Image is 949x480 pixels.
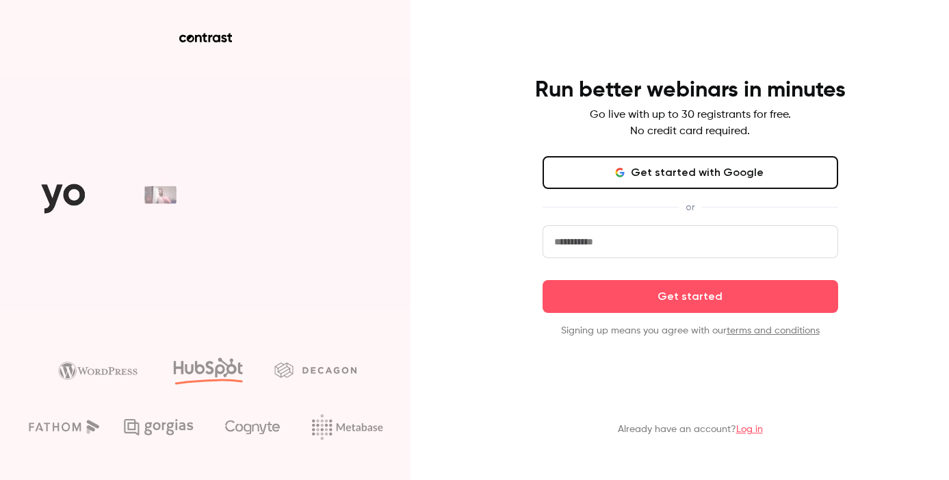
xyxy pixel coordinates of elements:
p: Already have an account? [618,422,763,436]
h4: Run better webinars in minutes [535,77,846,104]
a: terms and conditions [727,326,820,336]
p: Go live with up to 30 registrants for free. No credit card required. [590,107,791,140]
a: Log in [736,425,763,434]
p: Signing up means you agree with our [543,324,838,338]
button: Get started [543,280,838,313]
img: decagon [274,362,356,377]
span: or [679,200,701,214]
button: Get started with Google [543,156,838,189]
